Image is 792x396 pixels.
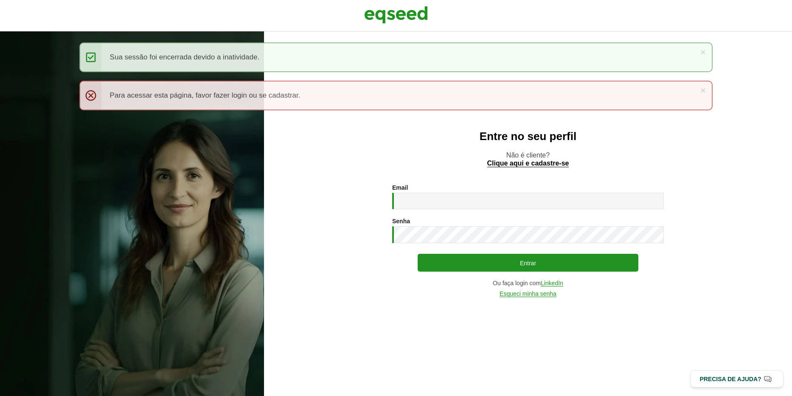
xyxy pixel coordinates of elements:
[541,280,563,286] a: LinkedIn
[364,4,428,25] img: EqSeed Logo
[392,218,410,224] label: Senha
[700,48,705,56] a: ×
[487,160,569,167] a: Clique aqui e cadastre-se
[79,81,713,110] div: Para acessar esta página, favor fazer login ou se cadastrar.
[281,151,775,167] p: Não é cliente?
[281,130,775,143] h2: Entre no seu perfil
[392,280,664,286] div: Ou faça login com
[500,291,556,297] a: Esqueci minha senha
[418,254,638,272] button: Entrar
[392,185,408,191] label: Email
[79,42,713,72] div: Sua sessão foi encerrada devido a inatividade.
[700,86,705,95] a: ×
